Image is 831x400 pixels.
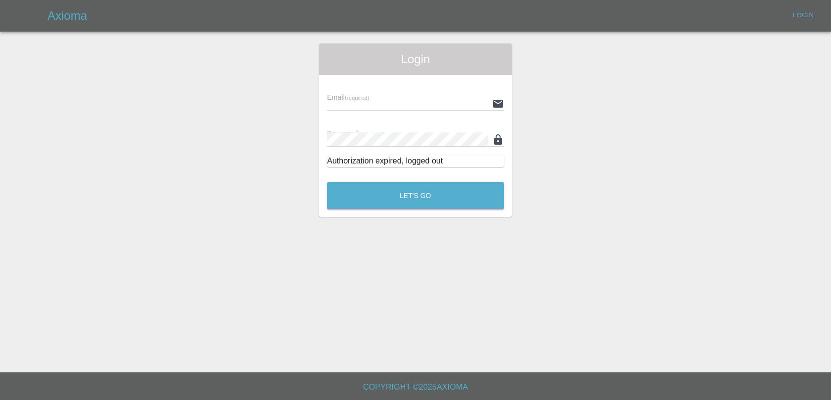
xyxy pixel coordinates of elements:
[327,155,504,167] div: Authorization expired, logged out
[327,182,504,209] button: Let's Go
[327,93,369,101] span: Email
[8,380,823,394] h6: Copyright © 2025 Axioma
[47,8,87,24] h5: Axioma
[345,95,369,101] small: (required)
[358,131,383,137] small: (required)
[327,129,382,137] span: Password
[787,8,819,23] a: Login
[327,51,504,67] span: Login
